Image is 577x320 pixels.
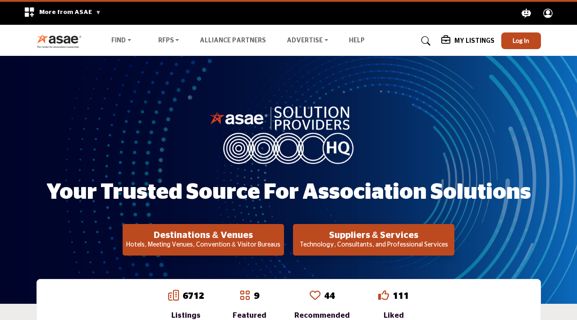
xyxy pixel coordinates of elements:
span: More from ASAE [39,9,101,15]
img: image [210,104,367,164]
a: Go to Featured [239,290,250,302]
a: Alliance Partners [200,37,266,44]
button: Suppliers & Services Technology, Consultants, and Professional Services [293,224,454,256]
a: Search [412,34,436,48]
button: Destinations & Venues Hotels, Meeting Venues, Convention & Visitor Bureaus [123,224,284,256]
h2: Destinations & Venues [125,230,281,241]
a: RFPs [152,35,186,47]
img: Site Logo [37,33,87,48]
a: 44 [324,292,335,301]
h5: My Listings [454,37,495,45]
div: More from ASAE [18,2,107,25]
a: 9 [254,292,259,301]
p: Hotels, Meeting Venues, Convention & Visitor Bureaus [125,241,281,250]
div: My Listings [441,36,495,46]
i: Go to Liked [378,290,389,301]
p: Technology, Consultants, and Professional Services [296,241,452,250]
a: Go to Recommended [310,290,321,302]
button: Log In [501,32,541,49]
a: 111 [393,292,409,301]
a: Help [349,37,365,44]
h2: Suppliers & Services [296,230,452,241]
a: 6712 [183,292,204,301]
span: Log In [513,37,529,44]
a: Advertise [280,35,334,47]
a: Find [105,35,137,47]
h1: Your Trusted Source for Association Solutions [46,178,531,206]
